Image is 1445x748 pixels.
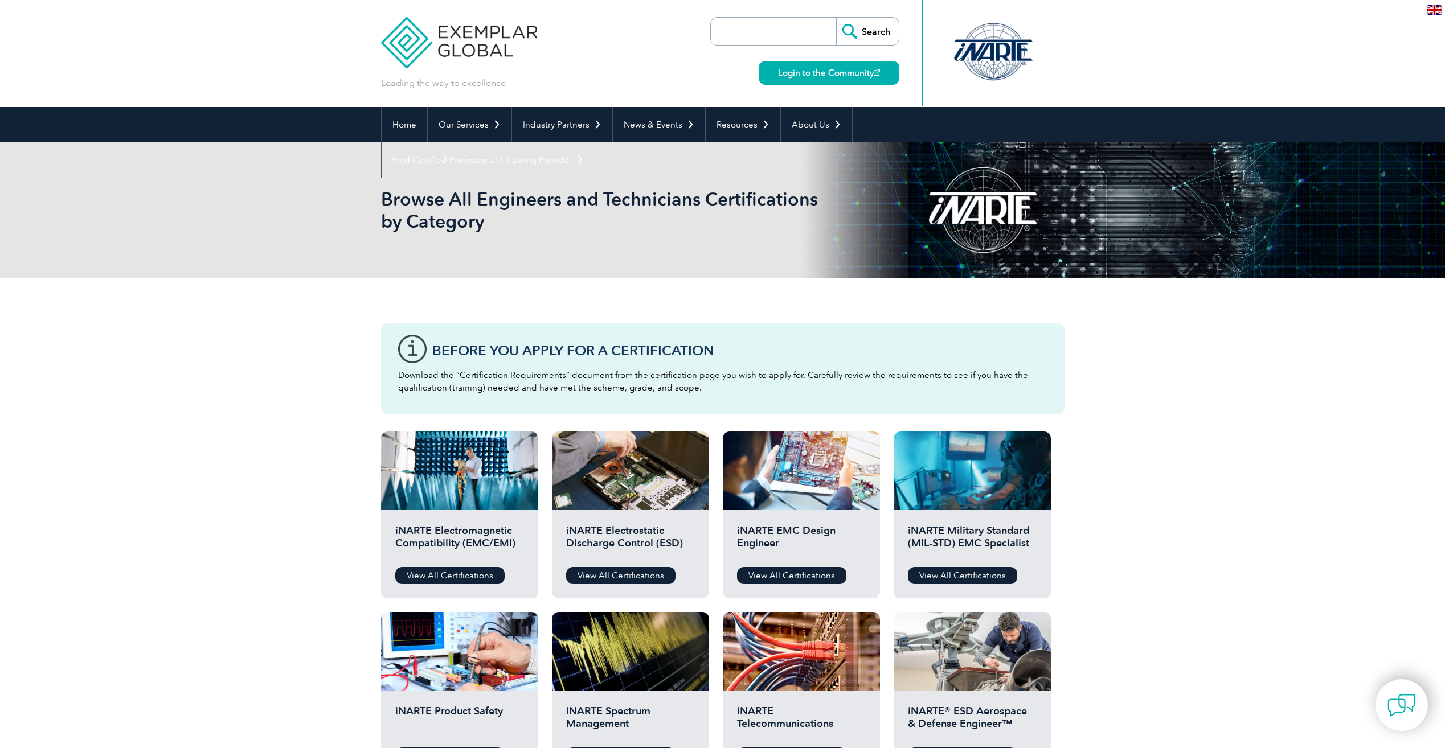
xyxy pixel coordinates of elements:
a: About Us [781,107,852,142]
h3: Before You Apply For a Certification [432,343,1047,357]
h2: iNARTE Electromagnetic Compatibility (EMC/EMI) [395,524,524,558]
p: Leading the way to excellence [381,77,506,89]
h2: iNARTE® ESD Aerospace & Defense Engineer™ [908,705,1037,739]
img: contact-chat.png [1387,691,1416,720]
img: en [1427,5,1442,15]
a: Home [382,107,427,142]
h2: iNARTE Product Safety [395,705,524,739]
h2: iNARTE EMC Design Engineer [737,524,866,558]
h2: iNARTE Spectrum Management [566,705,695,739]
h2: iNARTE Telecommunications [737,705,866,739]
a: View All Certifications [737,567,846,584]
img: open_square.png [874,69,880,76]
h2: iNARTE Military Standard (MIL-STD) EMC Specialist [908,524,1037,558]
input: Search [836,18,899,45]
a: View All Certifications [908,567,1017,584]
a: News & Events [613,107,705,142]
a: Login to the Community [759,61,899,85]
p: Download the “Certification Requirements” document from the certification page you wish to apply ... [398,369,1047,394]
h1: Browse All Engineers and Technicians Certifications by Category [381,188,818,232]
a: Find Certified Professional / Training Provider [382,142,595,178]
a: Resources [706,107,780,142]
a: View All Certifications [395,567,505,584]
a: Our Services [428,107,511,142]
a: View All Certifications [566,567,676,584]
a: Industry Partners [512,107,612,142]
h2: iNARTE Electrostatic Discharge Control (ESD) [566,524,695,558]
